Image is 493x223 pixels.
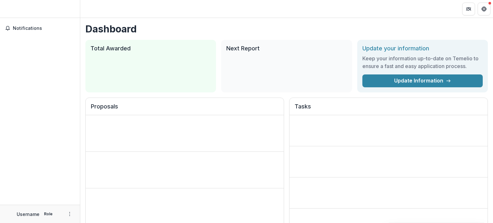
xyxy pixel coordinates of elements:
[362,55,483,70] h3: Keep your information up-to-date on Temelio to ensure a fast and easy application process.
[66,210,74,218] button: More
[3,23,77,33] button: Notifications
[42,211,55,217] p: Role
[91,45,211,52] h2: Total Awarded
[362,74,483,87] a: Update Information
[295,103,482,115] h2: Tasks
[462,3,475,15] button: Partners
[17,211,39,218] p: Username
[13,26,75,31] span: Notifications
[91,103,279,115] h2: Proposals
[85,23,488,35] h1: Dashboard
[362,45,483,52] h2: Update your information
[478,3,490,15] button: Get Help
[226,45,347,52] h2: Next Report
